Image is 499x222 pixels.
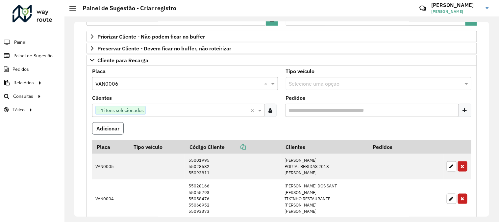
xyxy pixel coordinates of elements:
[13,52,53,59] span: Painel de Sugestão
[13,93,33,100] span: Consultas
[185,140,281,154] th: Código Cliente
[92,122,124,135] button: Adicionar
[251,106,257,114] span: Clear all
[129,140,185,154] th: Tipo veículo
[281,154,368,180] td: [PERSON_NAME] PORTAL BEBIDAS 2018 [PERSON_NAME]
[13,79,34,86] span: Relatórios
[97,46,231,51] span: Preservar Cliente - Devem ficar no buffer, não roteirizar
[12,106,25,113] span: Tático
[185,154,281,180] td: 55001995 55028582 55093811
[286,67,315,75] label: Tipo veículo
[432,9,481,14] span: [PERSON_NAME]
[87,55,477,66] a: Cliente para Recarga
[416,1,430,15] a: Contato Rápido
[12,66,29,73] span: Pedidos
[286,94,306,102] label: Pedidos
[92,94,112,102] label: Clientes
[432,2,481,8] h3: [PERSON_NAME]
[97,58,148,63] span: Cliente para Recarga
[92,154,129,180] td: VAN0005
[97,34,205,39] span: Priorizar Cliente - Não podem ficar no buffer
[76,5,176,12] h2: Painel de Sugestão - Criar registro
[264,80,270,88] span: Clear all
[87,43,477,54] a: Preservar Cliente - Devem ficar no buffer, não roteirizar
[185,180,281,218] td: 55028166 55055793 55058476 55066952 55093373
[14,39,26,46] span: Painel
[281,140,368,154] th: Clientes
[92,140,129,154] th: Placa
[225,144,246,150] a: Copiar
[92,180,129,218] td: VAN0004
[281,180,368,218] td: [PERSON_NAME] DOS SANT [PERSON_NAME] TIKINHO RESTAURANTE [PERSON_NAME] [PERSON_NAME]
[92,67,106,75] label: Placa
[87,31,477,42] a: Priorizar Cliente - Não podem ficar no buffer
[96,106,145,114] span: 14 itens selecionados
[368,140,443,154] th: Pedidos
